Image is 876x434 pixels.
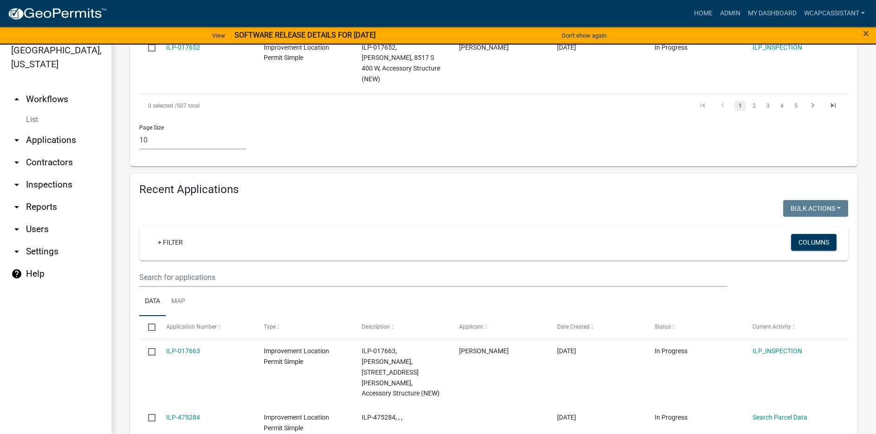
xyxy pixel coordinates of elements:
i: arrow_drop_down [11,201,22,213]
a: 3 [762,101,773,111]
span: 08/27/2025 [557,44,576,51]
span: In Progress [655,44,688,51]
li: page 1 [733,98,747,114]
span: Improvement Location Permit Simple [264,44,329,62]
span: Status [655,324,671,330]
a: wcapcassistant [800,5,869,22]
i: arrow_drop_down [11,135,22,146]
a: View [208,28,229,43]
datatable-header-cell: Applicant [450,316,548,338]
a: Home [690,5,716,22]
span: Debra Trinkle [459,347,509,355]
datatable-header-cell: Type [255,316,353,338]
span: ILP-017663, Trinkle, Debra, 810 Maxine Dr, Accessory Structure (NEW) [362,347,440,397]
span: Applicant [459,324,483,330]
a: ILP-475284 [166,414,200,421]
a: ILP_INSPECTION [753,347,802,355]
span: In Progress [655,347,688,355]
a: go to next page [804,101,822,111]
datatable-header-cell: Current Activity [743,316,841,338]
span: × [863,27,869,40]
a: go to first page [694,101,711,111]
button: Close [863,28,869,39]
i: arrow_drop_down [11,157,22,168]
a: ILP-017652 [166,44,200,51]
li: page 2 [747,98,761,114]
div: 507 total [139,94,419,117]
h4: Recent Applications [139,183,848,196]
input: Search for applications [139,268,727,287]
a: Data [139,287,166,317]
a: My Dashboard [744,5,800,22]
strong: SOFTWARE RELEASE DETAILS FOR [DATE] [234,31,376,39]
a: go to previous page [714,101,732,111]
a: go to last page [824,101,842,111]
i: arrow_drop_down [11,246,22,257]
datatable-header-cell: Application Number [157,316,255,338]
span: 0 selected / [148,103,177,109]
i: help [11,268,22,279]
a: 5 [790,101,801,111]
a: ILP-017663 [166,347,200,355]
span: Improvement Location Permit Simple [264,347,329,365]
span: Type [264,324,276,330]
a: ILP_INSPECTION [753,44,802,51]
span: Current Activity [753,324,791,330]
span: 09/08/2025 [557,414,576,421]
li: page 4 [775,98,789,114]
li: page 5 [789,98,803,114]
datatable-header-cell: Description [352,316,450,338]
a: 1 [734,101,746,111]
datatable-header-cell: Date Created [548,316,646,338]
a: Map [166,287,191,317]
span: ILP-475284, , , [362,414,402,421]
a: 4 [776,101,787,111]
datatable-header-cell: Status [646,316,744,338]
a: 2 [748,101,759,111]
span: Date Created [557,324,590,330]
a: Admin [716,5,744,22]
i: arrow_drop_up [11,94,22,105]
span: Application Number [166,324,217,330]
button: Don't show again [558,28,610,43]
span: Description [362,324,390,330]
i: arrow_drop_down [11,179,22,190]
i: arrow_drop_down [11,224,22,235]
button: Bulk Actions [783,200,848,217]
a: Search Parcel Data [753,414,807,421]
li: page 3 [761,98,775,114]
span: 09/08/2025 [557,347,576,355]
datatable-header-cell: Select [139,316,157,338]
span: Improvement Location Permit Simple [264,414,329,432]
button: Columns [791,234,837,251]
span: William Meek [459,44,509,51]
a: + Filter [150,234,190,251]
span: In Progress [655,414,688,421]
